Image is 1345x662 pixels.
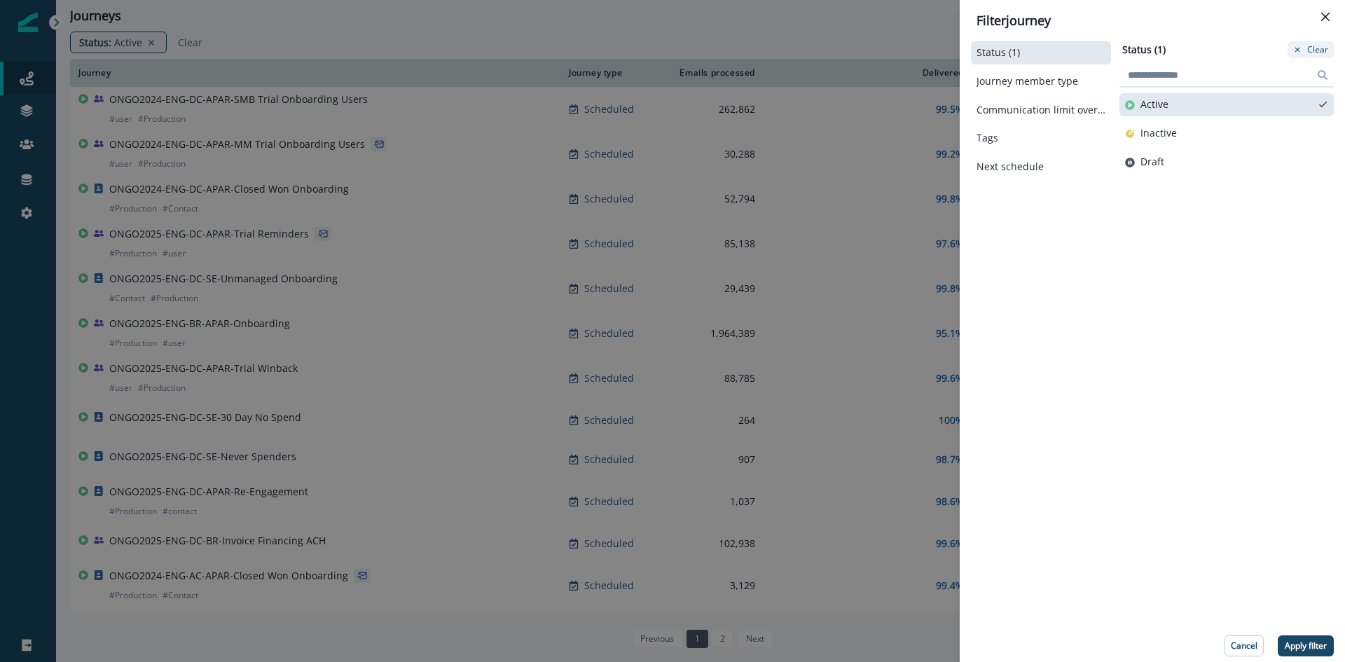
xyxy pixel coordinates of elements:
[1140,127,1177,139] p: Inactive
[1285,641,1327,651] p: Apply filter
[977,11,1051,30] p: Filter journey
[1140,156,1164,168] p: Draft
[977,132,1105,144] button: Tags
[1288,41,1334,58] button: Clear
[977,76,1078,88] p: Journey member type
[1125,156,1328,168] button: Draft
[1225,635,1264,656] button: Cancel
[1231,641,1257,651] p: Cancel
[977,104,1105,116] button: Communication limit overrides
[977,76,1105,88] button: Journey member type
[1125,99,1318,111] button: Active
[977,161,1105,173] button: Next schedule
[977,161,1044,173] p: Next schedule
[977,47,1020,59] p: Status (1)
[1125,127,1328,139] button: Inactive
[1140,99,1168,111] p: Active
[977,132,998,144] p: Tags
[1119,44,1166,56] h2: Status (1)
[1314,6,1337,28] button: Close
[1278,635,1334,656] button: Apply filter
[977,47,1105,59] button: Status (1)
